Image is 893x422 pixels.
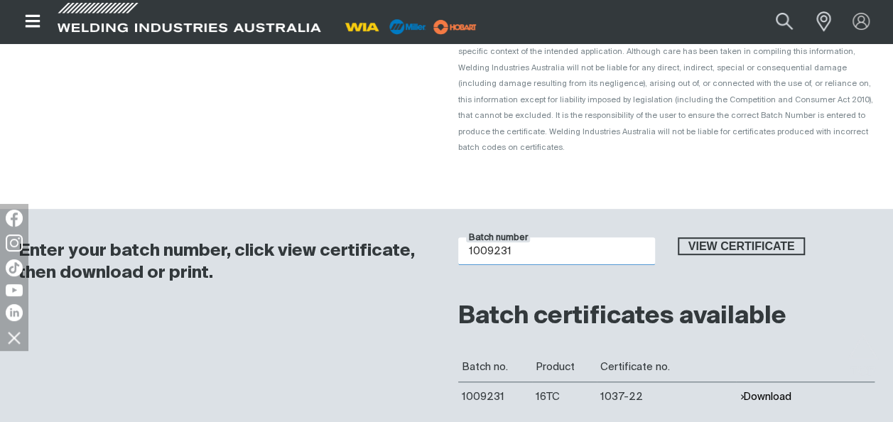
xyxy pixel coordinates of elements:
span: View certificate [679,237,804,256]
th: Batch no. [458,352,533,382]
h2: Batch certificates available [458,301,875,332]
button: Scroll to top [847,333,879,365]
img: LinkedIn [6,304,23,321]
h3: Enter your batch number, click view certificate, then download or print. [18,240,421,284]
span: The information in these Certificates has been prepared as a reference only for use exclusively w... [458,16,873,151]
th: Product [532,352,597,382]
button: Download [740,391,791,403]
button: Search products [760,6,808,38]
input: Product name or item number... [742,6,808,38]
td: 16TC [532,382,597,412]
img: YouTube [6,284,23,296]
td: 1009231 [458,382,533,412]
button: View certificate [678,237,806,256]
img: hide socials [2,325,26,350]
td: 1037-22 [597,382,735,412]
img: miller [429,16,481,38]
img: Facebook [6,210,23,227]
th: Certificate no. [597,352,735,382]
a: miller [429,21,481,32]
img: Instagram [6,234,23,251]
img: TikTok [6,259,23,276]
